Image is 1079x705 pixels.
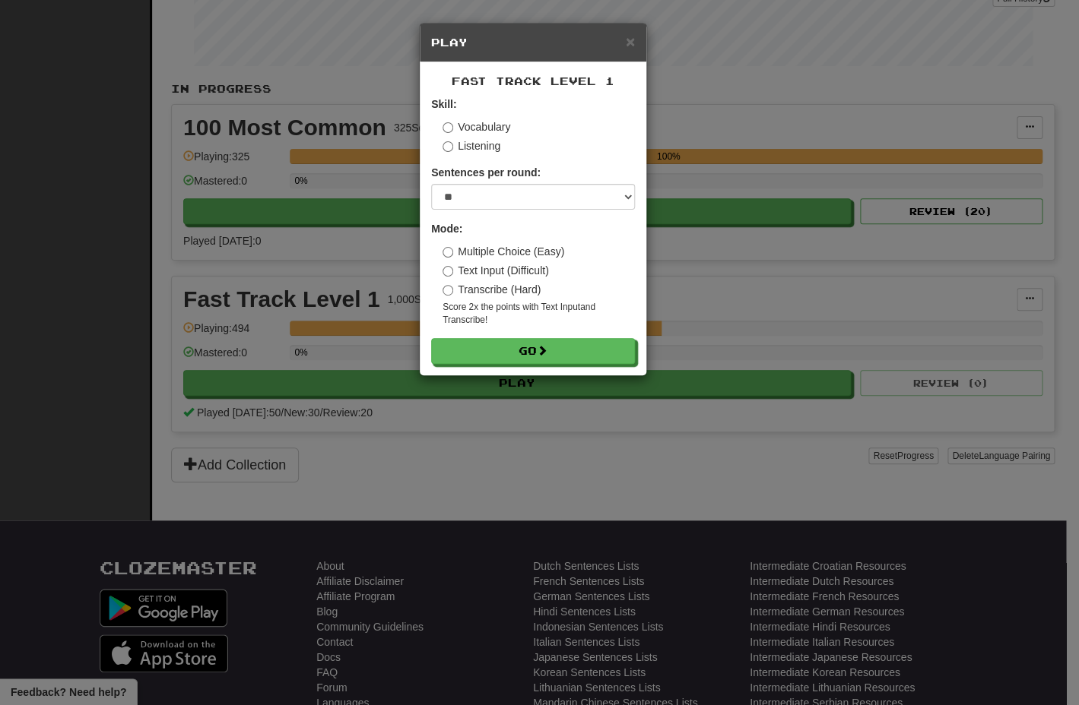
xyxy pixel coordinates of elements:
[443,122,453,133] input: Vocabulary
[626,33,635,50] span: ×
[443,141,453,152] input: Listening
[626,33,635,49] button: Close
[443,244,564,259] label: Multiple Choice (Easy)
[431,98,456,110] strong: Skill:
[443,119,510,134] label: Vocabulary
[443,282,541,297] label: Transcribe (Hard)
[431,223,462,235] strong: Mode:
[443,247,453,258] input: Multiple Choice (Easy)
[443,138,500,153] label: Listening
[443,301,635,327] small: Score 2x the points with Text Input and Transcribe !
[431,165,541,180] label: Sentences per round:
[452,74,614,87] span: Fast Track Level 1
[443,266,453,277] input: Text Input (Difficult)
[443,263,549,278] label: Text Input (Difficult)
[431,338,635,364] button: Go
[431,35,635,50] h5: Play
[443,285,453,296] input: Transcribe (Hard)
